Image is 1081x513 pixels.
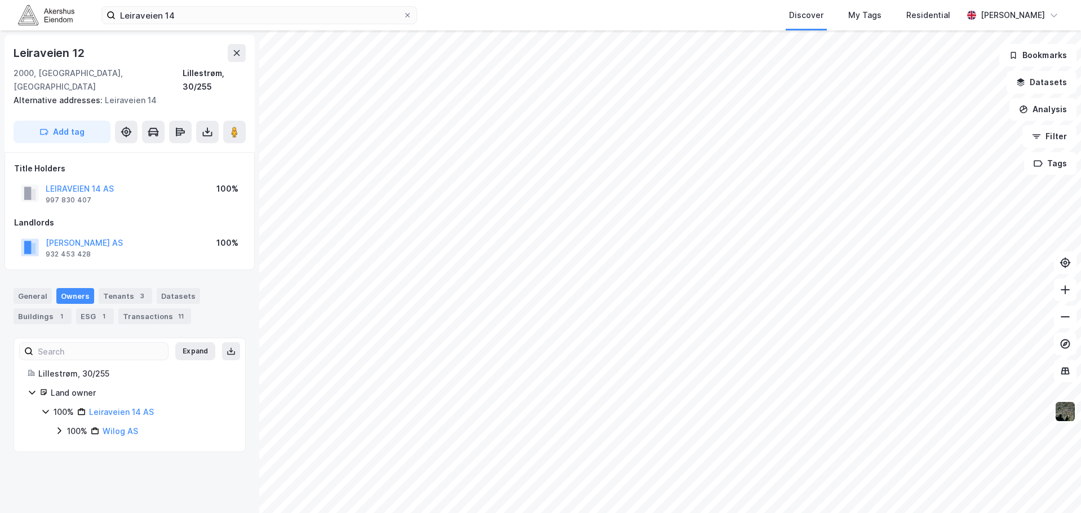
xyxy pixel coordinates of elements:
div: Owners [56,288,94,304]
button: Add tag [14,121,110,143]
button: Expand [175,342,215,360]
div: 1 [56,311,67,322]
button: Tags [1024,152,1076,175]
a: Leiraveien 14 AS [89,407,154,417]
div: Buildings [14,308,72,324]
input: Search [33,343,168,360]
iframe: Chat Widget [1025,459,1081,513]
div: 932 453 428 [46,250,91,259]
span: Alternative addresses: [14,95,105,105]
div: 997 830 407 [46,196,91,205]
div: Leiraveien 14 [14,94,237,107]
div: Residential [906,8,950,22]
div: [PERSON_NAME] [981,8,1045,22]
img: akershus-eiendom-logo.9091f326c980b4bce74ccdd9f866810c.svg [18,5,74,25]
div: 100% [67,424,87,438]
div: Landlords [14,216,245,229]
img: 9k= [1055,401,1076,422]
div: Leiraveien 12 [14,44,86,62]
div: 1 [98,311,109,322]
div: 100% [54,405,74,419]
button: Bookmarks [999,44,1076,67]
div: Lillestrøm, 30/255 [38,367,232,381]
div: Tenants [99,288,152,304]
input: Search by address, cadastre, landlords, tenants or people [116,7,403,24]
div: 100% [216,236,238,250]
div: 100% [216,182,238,196]
div: Datasets [157,288,200,304]
div: 3 [136,290,148,302]
div: Land owner [51,386,232,400]
div: Title Holders [14,162,245,175]
button: Filter [1022,125,1076,148]
a: Wilog AS [103,426,138,436]
div: 2000, [GEOGRAPHIC_DATA], [GEOGRAPHIC_DATA] [14,67,183,94]
div: General [14,288,52,304]
div: Transactions [118,308,191,324]
div: My Tags [848,8,881,22]
div: Lillestrøm, 30/255 [183,67,246,94]
div: Discover [789,8,823,22]
button: Datasets [1007,71,1076,94]
div: ESG [76,308,114,324]
div: 11 [175,311,187,322]
button: Analysis [1009,98,1076,121]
